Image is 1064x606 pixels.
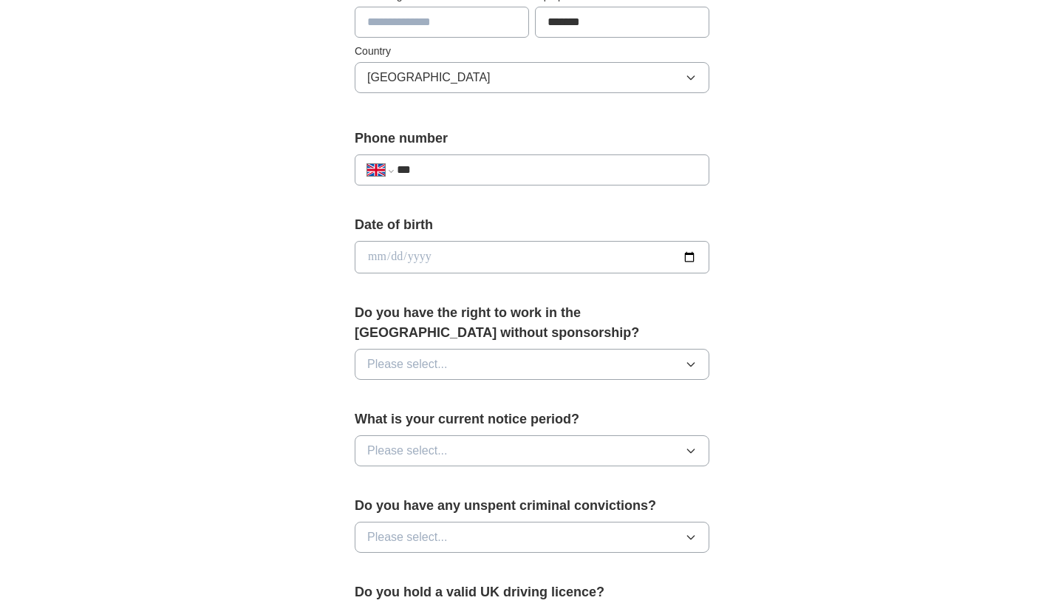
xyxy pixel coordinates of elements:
label: Phone number [355,129,709,149]
button: Please select... [355,435,709,466]
label: Do you have any unspent criminal convictions? [355,496,709,516]
label: Country [355,44,709,59]
label: Date of birth [355,215,709,235]
button: [GEOGRAPHIC_DATA] [355,62,709,93]
label: Do you hold a valid UK driving licence? [355,582,709,602]
label: Do you have the right to work in the [GEOGRAPHIC_DATA] without sponsorship? [355,303,709,343]
button: Please select... [355,349,709,380]
label: What is your current notice period? [355,409,709,429]
button: Please select... [355,522,709,553]
span: Please select... [367,355,448,373]
span: Please select... [367,442,448,460]
span: Please select... [367,528,448,546]
span: [GEOGRAPHIC_DATA] [367,69,491,86]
